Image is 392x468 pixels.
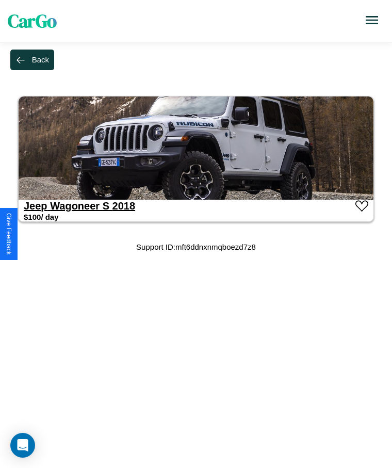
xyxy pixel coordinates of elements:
[24,213,59,221] h3: $ 100 / day
[10,433,35,458] div: Open Intercom Messenger
[24,200,135,212] a: Jeep Wagoneer S 2018
[136,240,256,254] p: Support ID: mft6ddnxnmqboezd7z8
[32,55,49,64] div: Back
[8,9,57,34] span: CarGo
[5,213,12,255] div: Give Feedback
[10,50,54,70] button: Back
